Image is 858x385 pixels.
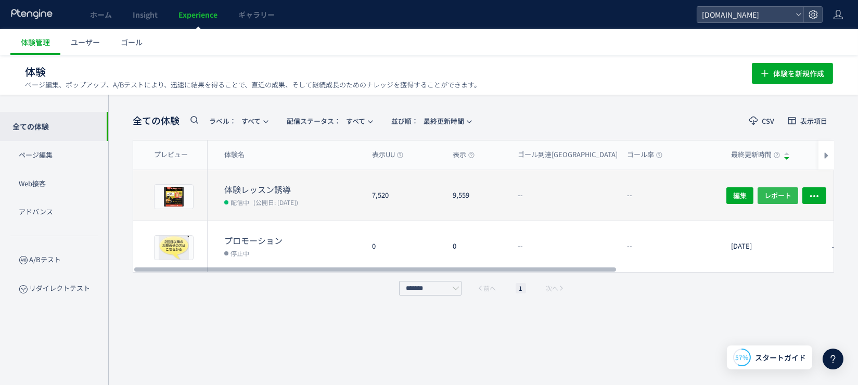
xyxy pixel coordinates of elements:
img: 6f7ec3c16f5c3275ce595451a99985ef1759462367693.png [157,187,191,207]
span: プレビュー [154,150,188,160]
span: 並び順： [391,116,418,126]
span: 全ての体験 [133,114,180,127]
dt: プロモーション [224,235,364,247]
dt: -- [627,190,723,200]
span: すべて [287,112,365,130]
p: ページ編集、ポップアップ、A/Bテストにより、迅速に結果を得ることで、直近の成果、そして継続成長のためのナレッジを獲得することができます。 [25,80,481,89]
div: 0 [364,221,444,272]
span: 体験を新規作成 [773,63,824,84]
span: ゴール [121,37,143,47]
dt: -- [518,241,619,251]
button: 前へ [474,283,499,293]
span: ゴール到達[GEOGRAPHIC_DATA] [518,150,626,160]
span: スタートガイド [755,352,806,363]
span: ギャラリー [238,9,275,20]
span: ラベル： [209,116,236,126]
span: Insight [133,9,158,20]
div: 9,559 [444,170,509,221]
dt: -- [627,241,723,251]
span: 体験管理 [21,37,50,47]
span: すべて [209,112,261,130]
div: 7,520 [364,170,444,221]
span: 停止中 [230,248,249,258]
span: レポート [764,187,791,203]
button: 配信ステータス​：すべて [280,112,378,129]
span: 57% [736,353,749,362]
span: 体験名 [224,150,245,160]
button: 体験を新規作成 [752,63,833,84]
span: 最終更新時間 [731,150,780,160]
span: 最終更新時間 [391,112,464,130]
div: 0 [444,221,509,272]
span: 表示 [453,150,475,160]
span: 次へ [546,283,558,293]
span: CSV [762,118,774,124]
button: 編集 [726,187,753,203]
span: 編集 [733,187,747,203]
span: 配信ステータス​： [287,116,341,126]
h1: 体験 [25,65,729,80]
span: 表示項目 [800,118,827,124]
div: pagination [396,281,570,296]
dt: -- [518,190,619,200]
span: [DOMAIN_NAME] [699,7,791,22]
span: 前へ [483,283,496,293]
button: ラベル：すべて [202,112,274,129]
span: ユーザー [71,37,100,47]
span: 配信中 [230,197,249,207]
button: 次へ [543,283,568,293]
span: Experience [178,9,217,20]
button: レポート [758,187,798,203]
li: 1 [516,283,526,293]
img: 1610591165622-1eae0776-87f5-4eb3-9851-3127407249a1.jpeg [155,236,193,260]
button: 並び順：最終更新時間 [385,112,477,129]
button: CSV [742,112,781,129]
span: ゴール率 [627,150,662,160]
span: ホーム [90,9,112,20]
dt: 体験レッスン誘導 [224,184,364,196]
button: 表示項目 [781,112,834,129]
span: (公開日: [DATE]) [253,198,298,207]
span: 表示UU [372,150,403,160]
